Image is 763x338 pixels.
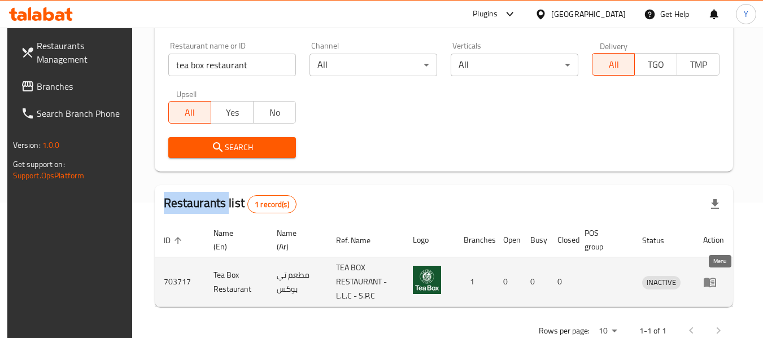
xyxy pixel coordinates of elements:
[164,234,185,247] span: ID
[413,266,441,294] img: Tea Box Restaurant
[494,223,521,257] th: Open
[12,100,135,127] a: Search Branch Phone
[539,324,590,338] p: Rows per page:
[309,54,437,76] div: All
[12,32,135,73] a: Restaurants Management
[548,223,575,257] th: Closed
[744,8,748,20] span: Y
[551,8,626,20] div: [GEOGRAPHIC_DATA]
[451,54,578,76] div: All
[634,53,677,76] button: TGO
[268,257,327,307] td: مطعم تي بوكس
[642,276,681,289] span: INACTIVE
[585,226,620,253] span: POS group
[177,141,287,155] span: Search
[682,56,715,73] span: TMP
[548,257,575,307] td: 0
[642,276,681,289] div: INACTIVE
[701,191,729,218] div: Export file
[336,234,385,247] span: Ref. Name
[253,101,296,124] button: No
[248,199,296,210] span: 1 record(s)
[168,15,720,32] h2: Restaurant search
[597,56,630,73] span: All
[176,90,197,98] label: Upsell
[155,257,204,307] td: 703717
[639,324,666,338] p: 1-1 of 1
[12,73,135,100] a: Branches
[42,138,60,152] span: 1.0.0
[211,101,254,124] button: Yes
[168,137,296,158] button: Search
[173,104,207,121] span: All
[168,54,296,76] input: Search for restaurant name or ID..
[13,138,41,152] span: Version:
[164,195,297,213] h2: Restaurants list
[455,223,494,257] th: Branches
[204,257,268,307] td: Tea Box Restaurant
[37,39,126,66] span: Restaurants Management
[155,223,734,307] table: enhanced table
[216,104,249,121] span: Yes
[13,157,65,172] span: Get support on:
[327,257,404,307] td: TEA BOX RESTAURANT - L.L.C - S.P.C
[247,195,297,213] div: Total records count
[13,168,85,183] a: Support.OpsPlatform
[592,53,635,76] button: All
[213,226,254,253] span: Name (En)
[455,257,494,307] td: 1
[642,234,679,247] span: Status
[473,7,498,21] div: Plugins
[677,53,720,76] button: TMP
[600,42,628,50] label: Delivery
[404,223,455,257] th: Logo
[521,257,548,307] td: 0
[521,223,548,257] th: Busy
[694,223,733,257] th: Action
[258,104,291,121] span: No
[37,80,126,93] span: Branches
[168,101,211,124] button: All
[277,226,313,253] span: Name (Ar)
[639,56,673,73] span: TGO
[37,107,126,120] span: Search Branch Phone
[494,257,521,307] td: 0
